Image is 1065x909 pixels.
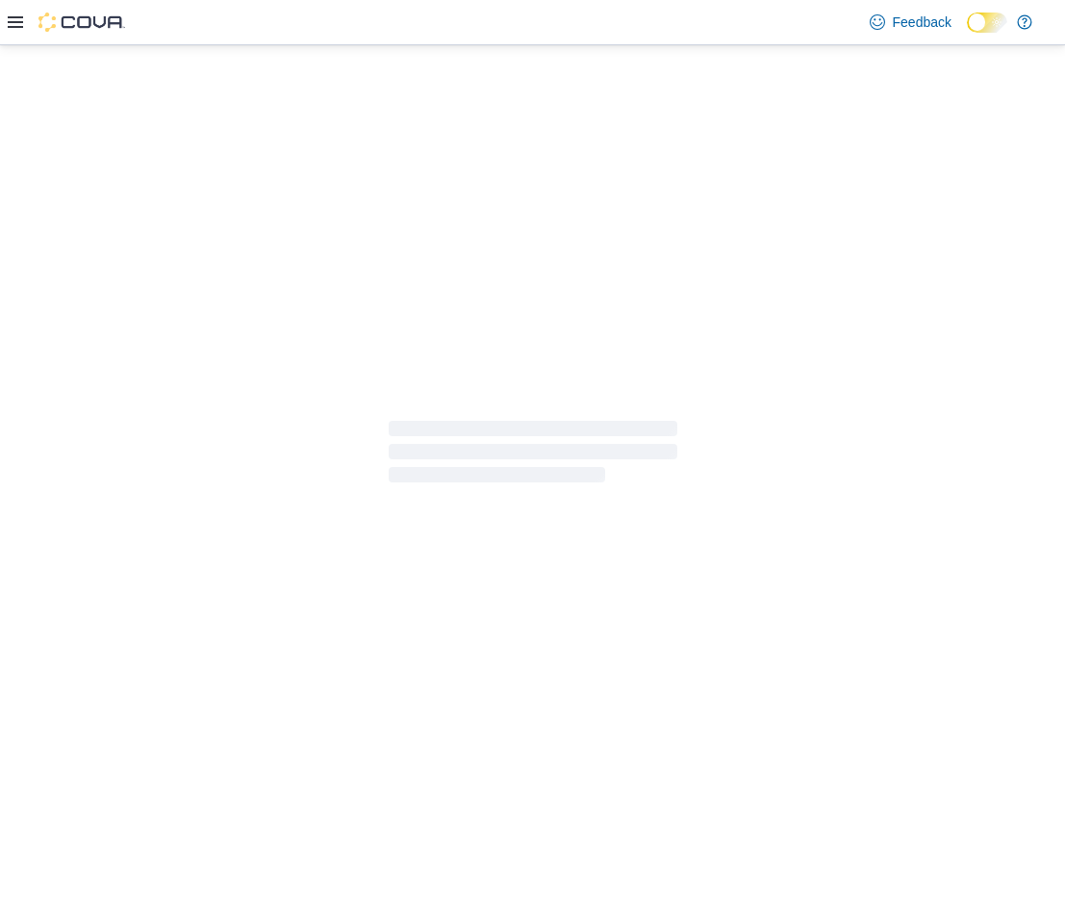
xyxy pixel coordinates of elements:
[38,13,125,32] img: Cova
[389,425,677,486] span: Loading
[893,13,951,32] span: Feedback
[967,33,968,34] span: Dark Mode
[967,13,1007,33] input: Dark Mode
[862,3,959,41] a: Feedback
